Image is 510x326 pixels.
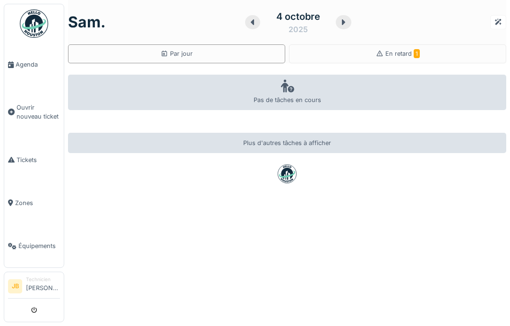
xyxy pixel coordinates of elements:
img: badge-BVDL4wpA.svg [278,164,297,183]
div: Plus d'autres tâches à afficher [68,133,506,153]
div: Technicien [26,276,60,283]
div: Par jour [161,49,193,58]
span: En retard [385,50,420,57]
li: JB [8,279,22,293]
div: 2025 [289,24,308,35]
span: Zones [15,198,60,207]
li: [PERSON_NAME] [26,276,60,296]
div: 4 octobre [276,9,320,24]
h1: sam. [68,13,106,31]
div: Pas de tâches en cours [68,75,506,110]
a: JB Technicien[PERSON_NAME] [8,276,60,299]
span: Équipements [18,241,60,250]
a: Zones [4,181,64,224]
img: Badge_color-CXgf-gQk.svg [20,9,48,38]
span: Ouvrir nouveau ticket [17,103,60,121]
span: Agenda [16,60,60,69]
span: 1 [414,49,420,58]
a: Agenda [4,43,64,86]
a: Ouvrir nouveau ticket [4,86,64,138]
a: Tickets [4,138,64,181]
span: Tickets [17,155,60,164]
a: Équipements [4,224,64,267]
